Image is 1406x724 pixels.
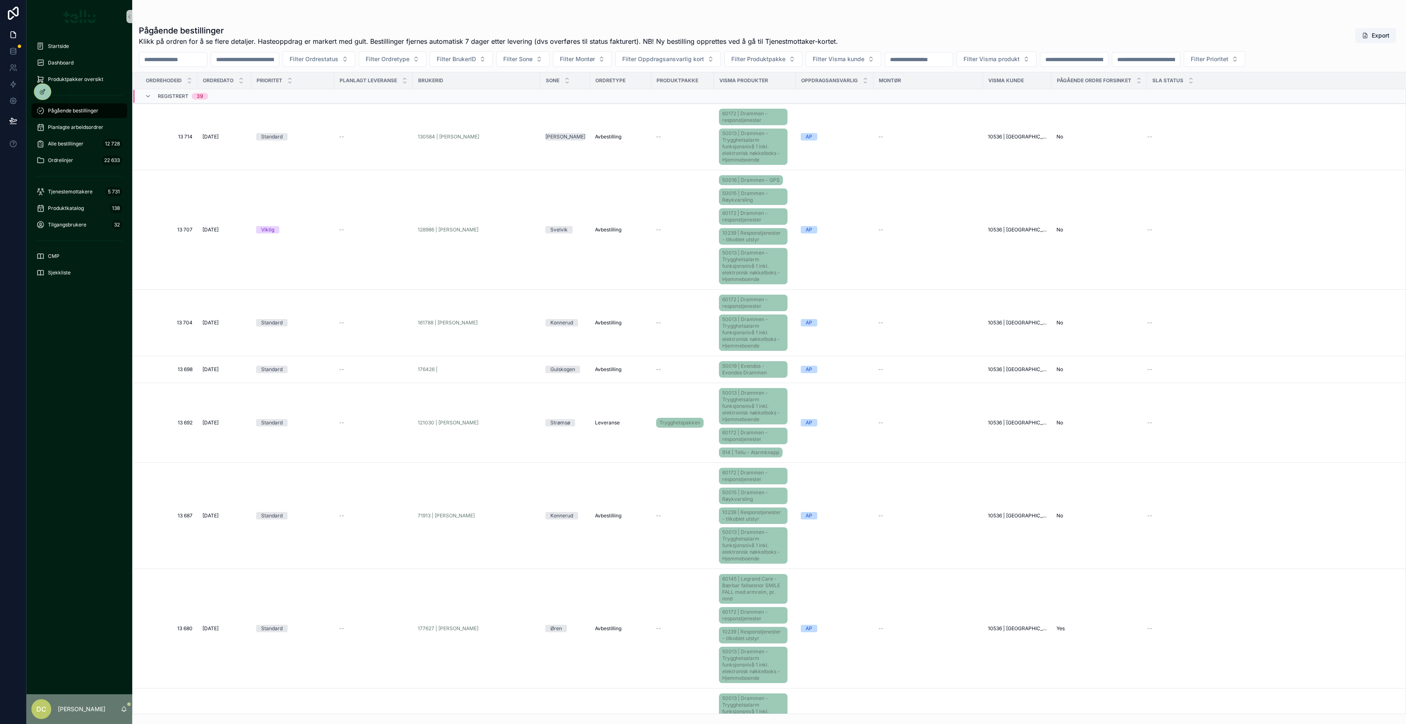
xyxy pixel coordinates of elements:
[143,133,193,140] span: 13 714
[806,133,812,141] div: AP
[496,51,550,67] button: Select Button
[202,226,219,233] span: [DATE]
[806,419,812,426] div: AP
[722,316,784,349] span: 50013 | Drammen - Trygghetsalarm funksjonsnivå 1 inkl. elektronisk nøkkelboks - Hjemmeboende
[659,419,700,426] span: Trygghetspakken
[31,184,127,199] a: Tjenestemottakere5 731
[719,129,787,165] a: 50013 | Drammen - Trygghetsalarm funksjonsnivå 1 inkl. elektronisk nøkkelboks - Hjemmeboende
[143,226,193,233] a: 13 707
[806,226,812,233] div: AP
[143,319,193,326] a: 13 704
[261,226,274,233] div: Viktig
[988,419,1047,426] a: 10536 | [GEOGRAPHIC_DATA]
[48,221,86,228] span: Tilgangsbrukere
[339,226,408,233] a: --
[418,133,535,140] a: 130584 | [PERSON_NAME]
[656,366,661,373] span: --
[1056,419,1142,426] a: No
[719,314,787,351] a: 50013 | Drammen - Trygghetsalarm funksjonsnivå 1 inkl. elektronisk nøkkelboks - Hjemmeboende
[722,449,779,456] span: 914 | Tellu - Alarmknapp
[988,319,1047,326] span: 10536 | [GEOGRAPHIC_DATA]
[339,319,344,326] span: --
[545,133,585,141] div: [PERSON_NAME]
[722,130,784,163] span: 50013 | Drammen - Trygghetsalarm funksjonsnivå 1 inkl. elektronisk nøkkelboks - Hjemmeboende
[202,319,219,326] span: [DATE]
[418,512,475,519] a: 71913 | [PERSON_NAME]
[1056,319,1063,326] span: No
[418,512,535,519] a: 71913 | [PERSON_NAME]
[1056,133,1063,140] span: No
[878,226,978,233] a: --
[418,625,478,632] a: 177627 | [PERSON_NAME]
[31,265,127,280] a: Sjekkliste
[1355,28,1396,43] button: Export
[801,133,868,141] a: AP
[988,226,1047,233] a: 10536 | [GEOGRAPHIC_DATA]
[31,55,127,70] a: Dashboard
[801,319,868,326] a: AP
[656,366,709,373] a: --
[1147,419,1395,426] a: --
[656,625,661,632] span: --
[202,226,246,233] a: [DATE]
[878,366,883,373] span: --
[1147,133,1152,140] span: --
[878,319,883,326] span: --
[722,609,784,622] span: 60172 | Drammen - responstjenester
[545,319,585,326] a: Konnerud
[545,366,585,373] a: Gulskogen
[722,576,784,602] span: 60145 | Legrand Care - Bærbar fallsesnor SMILE FALL med armreim, pr. mnd
[595,625,646,632] a: Avbestilling
[256,625,329,632] a: Standard
[806,319,812,326] div: AP
[1147,625,1152,632] span: --
[656,226,709,233] a: --
[722,296,784,310] span: 60172 | Drammen - responstjenester
[143,625,193,632] a: 13 680
[261,366,283,373] div: Standard
[622,55,704,63] span: Filter Oppdragsansvarlig kort
[988,512,1047,519] span: 10536 | [GEOGRAPHIC_DATA]
[339,512,408,519] a: --
[801,625,868,632] a: AP
[719,360,791,379] a: 50019 | Evondos - Evondos Drammen
[48,76,103,83] span: Produktpakker oversikt
[202,512,219,519] span: [DATE]
[339,419,408,426] a: --
[143,419,193,426] span: 13 692
[595,512,646,519] a: Avbestilling
[1147,625,1395,632] a: --
[719,607,787,624] a: 60172 | Drammen - responstjenester
[550,419,570,426] div: Strømsø
[988,625,1047,632] a: 10536 | [GEOGRAPHIC_DATA]
[656,226,661,233] span: --
[719,228,787,245] a: 10239 | Responstjenester - tilkoblet utstyr
[553,51,612,67] button: Select Button
[878,419,883,426] span: --
[202,133,246,140] a: [DATE]
[615,51,721,67] button: Select Button
[339,319,408,326] a: --
[143,366,193,373] span: 13 698
[813,55,864,63] span: Filter Visma kunde
[722,210,784,223] span: 60172 | Drammen - responstjenester
[878,512,978,519] a: --
[1147,512,1395,519] a: --
[595,226,646,233] a: Avbestilling
[722,429,784,443] span: 60172 | Drammen - responstjenester
[719,386,791,459] a: 50013 | Drammen - Trygghetsalarm funksjonsnivå 1 inkl. elektronisk nøkkelboks - Hjemmeboende60172...
[595,419,646,426] a: Leveranse
[722,190,784,203] span: 50015 | Drammen - Røykvarsling
[109,203,122,213] div: 138
[656,319,661,326] span: --
[1056,419,1063,426] span: No
[656,416,709,429] a: Trygghetspakken
[801,226,868,233] a: AP
[722,110,784,124] span: 60172 | Drammen - responstjenester
[722,177,780,183] span: 50016 | Drammen - GPS
[418,419,535,426] a: 121030 | [PERSON_NAME]
[656,512,709,519] a: --
[1056,512,1142,519] a: No
[418,133,479,140] span: 130584 | [PERSON_NAME]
